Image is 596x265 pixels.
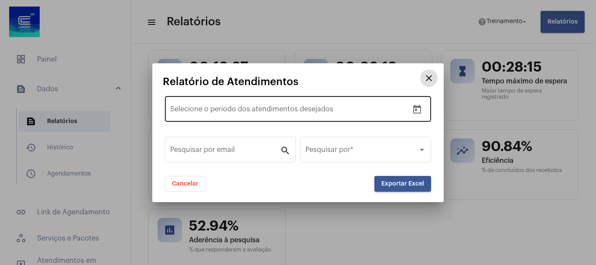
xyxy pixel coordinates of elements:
[280,145,291,155] mat-icon: search
[170,107,215,115] input: Data de início
[163,76,420,87] mat-card-title: Relatório de Atendimentos
[424,73,434,83] mat-icon: close
[170,148,280,155] input: Pesquisar por email
[408,101,426,118] button: Open calendar
[165,176,206,192] button: Cancelar
[172,181,199,187] span: Cancelar
[222,107,339,115] input: Data do fim
[381,181,424,187] span: Exportar Excel
[374,176,431,192] button: Exportar Excel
